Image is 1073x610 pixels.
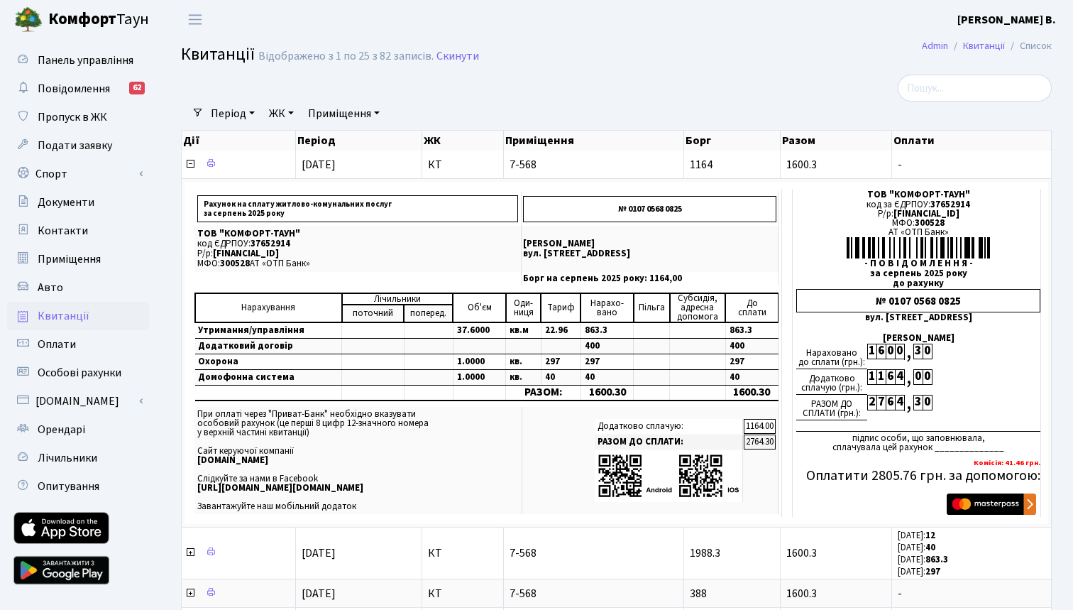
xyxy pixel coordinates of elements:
[422,131,504,151] th: ЖК
[893,207,959,220] span: [FINANCIAL_ID]
[595,419,743,434] td: Додатково сплачую:
[925,541,935,554] b: 40
[197,249,518,258] p: Р/р:
[181,42,255,67] span: Квитанції
[523,249,776,258] p: вул. [STREET_ADDRESS]
[302,157,336,173] span: [DATE]
[925,553,948,566] b: 863.3
[580,386,633,401] td: 1600.30
[923,395,932,410] div: 0
[510,548,678,559] span: 7-568
[453,293,505,322] td: Об'єм
[684,131,781,151] th: Борг
[7,217,149,245] a: Контакти
[302,586,336,601] span: [DATE]
[744,435,776,450] td: 2764.30
[7,103,149,131] a: Пропуск в ЖК
[453,322,505,339] td: 37.6000
[898,553,948,566] small: [DATE]:
[901,31,1073,61] nav: breadcrumb
[923,369,932,385] div: 0
[194,407,522,514] td: При оплаті через "Приват-Банк" необхідно вказувати особовий рахунок (це перші 8 цифр 12-значного ...
[796,209,1040,219] div: Р/р:
[7,302,149,330] a: Квитанції
[523,196,776,222] p: № 0107 0568 0825
[796,395,867,420] div: РАЗОМ ДО СПЛАТИ (грн.):
[510,159,678,170] span: 7-568
[796,344,867,369] div: Нараховано до сплати (грн.):
[523,274,776,283] p: Борг на серпень 2025 року: 1164,00
[913,344,923,359] div: 3
[428,159,497,170] span: КТ
[796,289,1040,312] div: № 0107 0568 0825
[504,131,684,151] th: Приміщення
[7,273,149,302] a: Авто
[197,239,518,249] p: код ЄДРПОУ:
[177,8,213,31] button: Переключити навігацію
[904,369,913,386] div: ,
[129,82,145,94] div: 62
[725,370,778,386] td: 40
[796,190,1040,200] div: ТОВ "КОМФОРТ-ТАУН"
[898,159,1045,170] span: -
[957,11,1056,28] a: [PERSON_NAME] В.
[38,308,89,324] span: Квитанції
[725,354,778,370] td: 297
[48,8,116,31] b: Комфорт
[197,195,518,222] p: Рахунок на сплату житлово-комунальних послуг за серпень 2025 року
[38,109,107,125] span: Пропуск в ЖК
[580,354,633,370] td: 297
[38,223,88,239] span: Контакти
[7,387,149,415] a: [DOMAIN_NAME]
[796,334,1040,343] div: [PERSON_NAME]
[580,293,633,322] td: Нарахо- вано
[541,370,580,386] td: 40
[205,102,260,126] a: Період
[7,46,149,75] a: Панель управління
[38,337,76,352] span: Оплати
[876,344,886,359] div: 6
[898,529,935,542] small: [DATE]:
[197,259,518,268] p: МФО: АТ «ОТП Банк»
[7,415,149,444] a: Орендарі
[7,131,149,160] a: Подати заявку
[7,188,149,217] a: Документи
[263,102,299,126] a: ЖК
[947,494,1036,515] img: Masterpass
[541,293,580,322] td: Тариф
[915,217,945,229] span: 300528
[786,586,817,601] span: 1600.3
[796,369,867,395] div: Додатково сплачую (грн.):
[867,395,876,410] div: 2
[892,131,1052,151] th: Оплати
[506,322,541,339] td: кв.м
[796,228,1040,237] div: АТ «ОТП Банк»
[876,395,886,410] div: 7
[925,529,935,542] b: 12
[38,81,110,97] span: Повідомлення
[7,330,149,359] a: Оплати
[7,245,149,273] a: Приміщення
[38,422,85,437] span: Орендарі
[786,545,817,561] span: 1600.3
[898,565,940,578] small: [DATE]:
[1005,38,1052,54] li: Список
[796,200,1040,209] div: код за ЄДРПОУ:
[38,280,63,295] span: Авто
[690,586,707,601] span: 388
[38,479,99,494] span: Опитування
[886,395,895,410] div: 6
[725,386,778,401] td: 1600.30
[428,548,497,559] span: КТ
[258,50,434,63] div: Відображено з 1 по 25 з 82 записів.
[428,588,497,599] span: КТ
[541,322,580,339] td: 22.96
[895,369,904,385] div: 4
[14,6,43,34] img: logo.png
[595,435,743,450] td: РАЗОМ ДО СПЛАТИ:
[541,354,580,370] td: 297
[251,237,290,250] span: 37652914
[796,467,1040,484] h5: Оплатити 2805.76 грн. за допомогою:
[957,12,1056,28] b: [PERSON_NAME] В.
[725,339,778,354] td: 400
